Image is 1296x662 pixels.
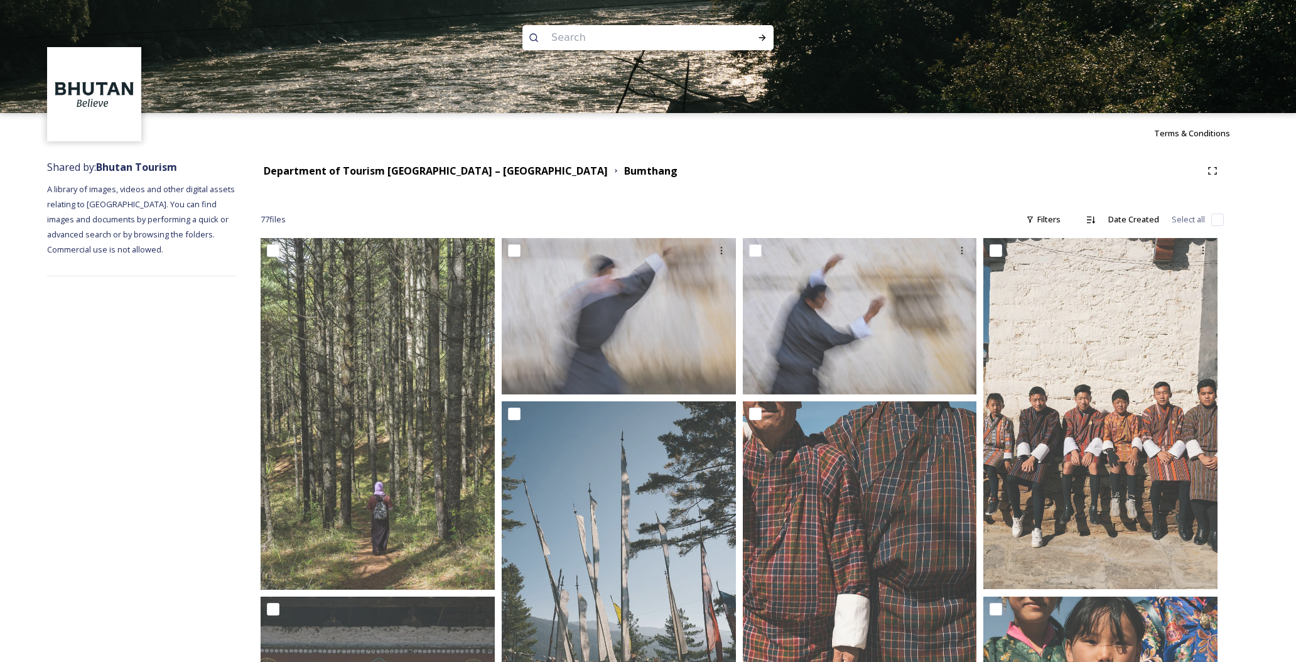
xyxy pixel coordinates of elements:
img: Marcus Westberg Bumthang 20235.jpg [261,238,495,590]
img: Marcus Westberg Bumthang 202322.jpg [502,238,736,394]
img: Bumthang by Matt Dutile20.jpg [983,238,1218,589]
a: Terms & Conditions [1154,126,1249,141]
input: Search [545,24,717,52]
span: Select all [1172,214,1205,225]
strong: Bumthang [624,164,678,178]
strong: Bhutan Tourism [96,160,177,174]
img: Marcus Westberg Bumthang 202324.jpg [743,238,977,394]
strong: Department of Tourism [GEOGRAPHIC_DATA] – [GEOGRAPHIC_DATA] [264,164,608,178]
span: A library of images, videos and other digital assets relating to [GEOGRAPHIC_DATA]. You can find ... [47,183,237,255]
span: Terms & Conditions [1154,128,1230,139]
img: BT_Logo_BB_Lockup_CMYK_High%2520Res.jpg [49,49,140,140]
span: 77 file s [261,214,286,225]
div: Filters [1020,207,1067,232]
span: Shared by: [47,160,177,174]
div: Date Created [1102,207,1165,232]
